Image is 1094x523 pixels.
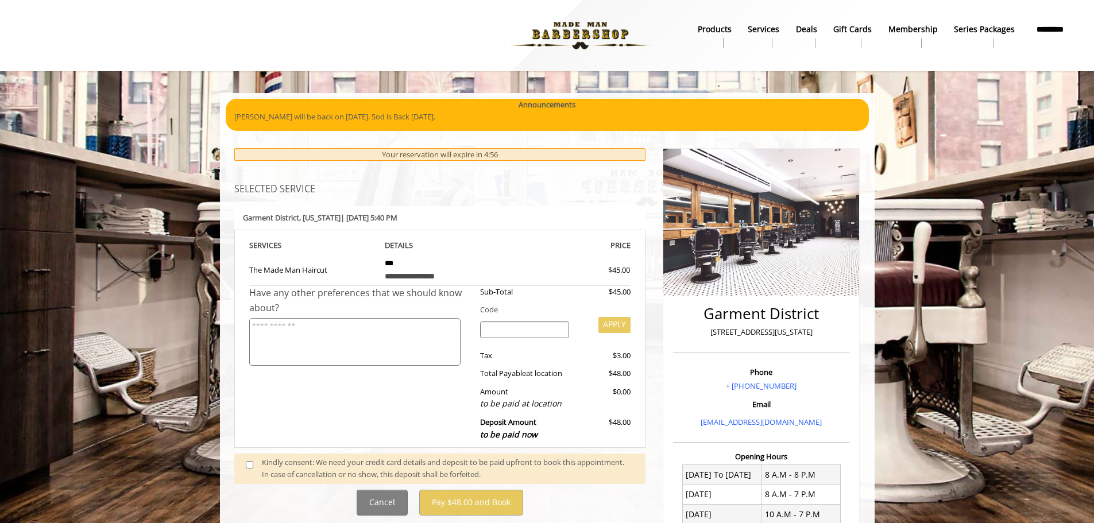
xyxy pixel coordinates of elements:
[946,21,1023,51] a: Series packagesSeries packages
[519,99,575,111] b: Announcements
[698,23,732,36] b: products
[501,4,659,67] img: Made Man Barbershop logo
[578,416,631,441] div: $48.00
[690,21,740,51] a: Productsproducts
[480,429,538,440] span: to be paid now
[376,239,504,252] th: DETAILS
[419,490,523,516] button: Pay $48.00 and Book
[504,239,631,252] th: PRICE
[676,400,846,408] h3: Email
[277,240,281,250] span: S
[578,386,631,410] div: $0.00
[833,23,872,36] b: gift cards
[471,350,578,362] div: Tax
[676,326,846,338] p: [STREET_ADDRESS][US_STATE]
[676,368,846,376] h3: Phone
[471,367,578,379] div: Total Payable
[471,386,578,410] div: Amount
[788,21,826,51] a: DealsDeals
[761,485,841,504] td: 8 A.M - 7 P.M
[234,148,646,161] div: Your reservation will expire in 4:56
[480,417,538,440] b: Deposit Amount
[880,21,946,51] a: MembershipMembership
[701,417,822,427] a: [EMAIL_ADDRESS][DOMAIN_NAME]
[726,381,797,391] a: + [PHONE_NUMBER]
[243,212,397,223] b: Garment District | [DATE] 5:40 PM
[578,367,631,379] div: $48.00
[471,304,631,316] div: Code
[682,465,761,485] td: [DATE] To [DATE]
[249,252,377,286] td: The Made Man Haircut
[954,23,1015,36] b: Series packages
[740,21,788,51] a: ServicesServices
[673,452,849,460] h3: Opening Hours
[888,23,938,36] b: Membership
[682,485,761,504] td: [DATE]
[578,286,631,298] div: $45.00
[249,239,377,252] th: SERVICE
[234,184,646,195] h3: SELECTED SERVICE
[299,212,341,223] span: , [US_STATE]
[526,368,562,378] span: at location
[567,264,630,276] div: $45.00
[825,21,880,51] a: Gift cardsgift cards
[748,23,779,36] b: Services
[598,317,631,333] button: APPLY
[761,465,841,485] td: 8 A.M - 8 P.M
[578,350,631,362] div: $3.00
[480,397,569,410] div: to be paid at location
[676,305,846,322] h2: Garment District
[262,456,634,481] div: Kindly consent: We need your credit card details and deposit to be paid upfront to book this appo...
[234,111,860,123] p: [PERSON_NAME] will be back on [DATE]. Sod is Back [DATE].
[471,286,578,298] div: Sub-Total
[796,23,817,36] b: Deals
[357,490,408,516] button: Cancel
[249,286,472,315] div: Have any other preferences that we should know about?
